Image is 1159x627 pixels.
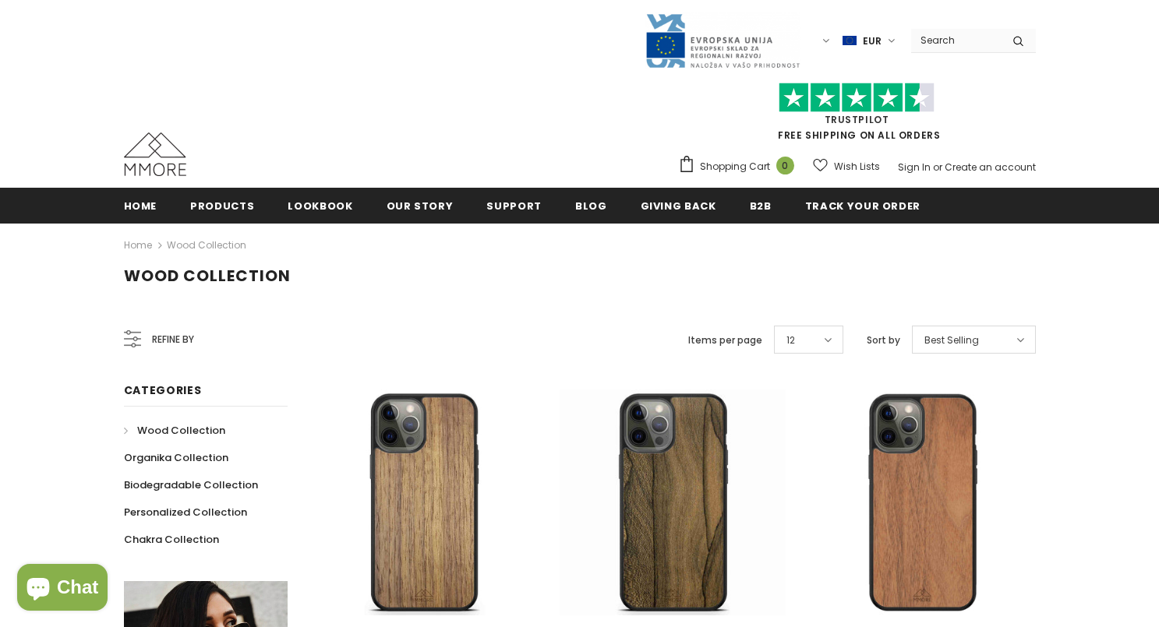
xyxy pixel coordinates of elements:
[700,159,770,174] span: Shopping Cart
[124,450,228,465] span: Organika Collection
[124,498,247,526] a: Personalized Collection
[124,382,202,398] span: Categories
[688,333,762,348] label: Items per page
[779,83,935,113] img: Trust Pilot Stars
[124,417,225,444] a: Wood Collection
[933,160,942,174] span: or
[12,564,112,615] inbox-online-store-chat: Shopify online store chat
[124,532,219,547] span: Chakra Collection
[288,188,352,223] a: Lookbook
[124,132,186,176] img: MMORE Cases
[678,90,1036,142] span: FREE SHIPPING ON ALL ORDERS
[288,199,352,213] span: Lookbook
[486,199,542,213] span: support
[867,333,900,348] label: Sort by
[152,331,194,348] span: Refine by
[678,155,802,178] a: Shopping Cart 0
[641,188,716,223] a: Giving back
[641,199,716,213] span: Giving back
[387,199,454,213] span: Our Story
[805,199,920,213] span: Track your order
[750,188,772,223] a: B2B
[137,423,225,438] span: Wood Collection
[190,199,254,213] span: Products
[190,188,254,223] a: Products
[167,238,246,252] a: Wood Collection
[645,12,800,69] img: Javni Razpis
[863,33,882,49] span: EUR
[486,188,542,223] a: support
[834,159,880,174] span: Wish Lists
[124,265,291,287] span: Wood Collection
[945,160,1036,174] a: Create an account
[124,199,157,213] span: Home
[911,29,1001,51] input: Search Site
[805,188,920,223] a: Track your order
[776,157,794,174] span: 0
[750,199,772,213] span: B2B
[825,113,889,126] a: Trustpilot
[124,236,152,255] a: Home
[786,333,795,348] span: 12
[124,188,157,223] a: Home
[124,471,258,498] a: Biodegradable Collection
[124,526,219,553] a: Chakra Collection
[645,33,800,47] a: Javni Razpis
[124,505,247,520] span: Personalized Collection
[575,188,607,223] a: Blog
[124,477,258,492] span: Biodegradable Collection
[387,188,454,223] a: Our Story
[924,333,979,348] span: Best Selling
[124,444,228,471] a: Organika Collection
[575,199,607,213] span: Blog
[898,160,931,174] a: Sign In
[813,153,880,180] a: Wish Lists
